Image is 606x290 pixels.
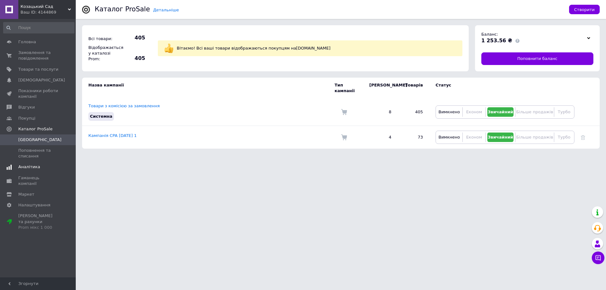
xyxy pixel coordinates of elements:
span: Звичайний [488,109,513,114]
span: Замовлення та повідомлення [18,50,58,61]
span: Аналітика [18,164,40,170]
img: :+1: [164,44,174,53]
span: 1 253.56 ₴ [481,38,512,44]
button: Турбо [556,107,573,117]
td: Товарів [398,78,429,98]
button: Чат з покупцем [592,252,604,264]
span: Товари та послуги [18,67,58,72]
button: Створити [569,5,600,14]
span: [PERSON_NAME] та рахунки [18,213,58,230]
td: [PERSON_NAME] [363,78,398,98]
td: 73 [398,126,429,149]
span: Економ [466,135,482,139]
div: Всі товари: [87,34,122,43]
span: Системна [90,114,112,119]
span: Економ [466,109,482,114]
button: Вимкнено [437,107,461,117]
span: Покупці [18,115,35,121]
button: Економ [464,107,484,117]
button: Турбо [556,133,573,142]
span: Турбо [558,135,570,139]
span: Поповнення та списання [18,148,58,159]
button: Звичайний [487,107,514,117]
td: Статус [429,78,574,98]
button: Більше продажів [517,107,552,117]
a: Кампанія CPA [DATE] 1 [88,133,137,138]
span: Вимкнено [438,135,460,139]
span: Каталог ProSale [18,126,52,132]
span: Турбо [558,109,570,114]
span: Налаштування [18,202,50,208]
img: Комісія за замовлення [341,109,347,115]
span: Гаманець компанії [18,175,58,186]
a: Товари з комісією за замовлення [88,104,160,108]
div: Prom мікс 1 000 [18,225,58,230]
td: Назва кампанії [82,78,335,98]
button: Більше продажів [517,133,552,142]
span: Вимкнено [438,109,460,114]
div: Вітаємо! Всі ваші товари відображаються покупцям на [DOMAIN_NAME] [175,44,458,53]
span: Більше продажів [516,109,553,114]
input: Пошук [3,22,74,33]
span: Баланс: [481,32,498,37]
span: Головна [18,39,36,45]
button: Економ [464,133,484,142]
div: Каталог ProSale [95,6,150,13]
td: Тип кампанії [335,78,363,98]
a: Видалити [581,135,585,139]
td: 8 [363,98,398,126]
div: Відображається у каталозі Prom: [87,43,122,64]
span: 405 [123,55,145,62]
button: Звичайний [487,133,514,142]
td: 4 [363,126,398,149]
span: Відгуки [18,104,35,110]
span: Звичайний [488,135,513,139]
span: Поповнити баланс [517,56,557,62]
span: Створити [574,7,595,12]
span: Показники роботи компанії [18,88,58,99]
a: Поповнити баланс [481,52,593,65]
a: Детальніше [153,8,179,12]
span: Маркет [18,192,34,197]
span: Більше продажів [516,135,553,139]
span: [DEMOGRAPHIC_DATA] [18,77,65,83]
span: Козацький Сад [21,4,68,9]
span: [GEOGRAPHIC_DATA] [18,137,62,143]
td: 405 [398,98,429,126]
button: Вимкнено [437,133,461,142]
span: 405 [123,34,145,41]
div: Ваш ID: 4144869 [21,9,76,15]
img: Комісія за замовлення [341,134,347,140]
